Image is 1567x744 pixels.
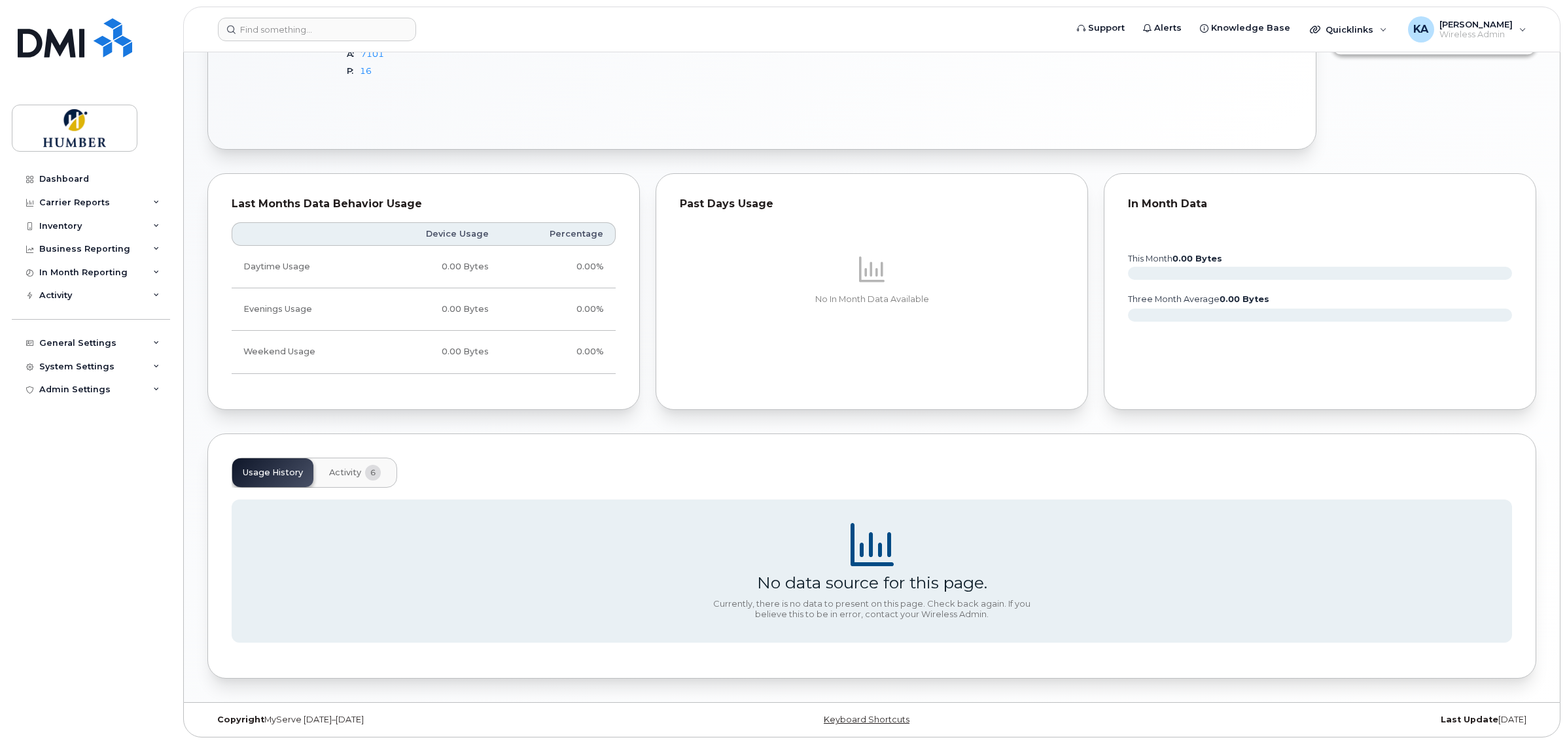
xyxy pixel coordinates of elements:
div: MyServe [DATE]–[DATE] [207,715,650,725]
tspan: 0.00 Bytes [1172,254,1222,263]
span: KA [1413,22,1428,37]
span: Alerts [1154,22,1182,35]
input: Find something... [218,18,416,41]
text: three month average [1127,294,1269,304]
text: this month [1127,254,1222,263]
td: Daytime Usage [232,246,373,288]
span: Knowledge Base [1211,22,1290,35]
a: Support [1068,15,1134,41]
a: Knowledge Base [1191,15,1299,41]
div: Quicklinks [1301,16,1396,42]
span: P [347,66,360,76]
tr: Weekdays from 6:00pm to 8:00am [232,288,616,331]
strong: Copyright [217,715,264,724]
div: Past Days Usage [680,197,1064,211]
div: [DATE] [1093,715,1536,725]
span: Support [1088,22,1125,35]
a: Keyboard Shortcuts [824,715,909,724]
th: Percentage [501,222,616,246]
p: No In Month Data Available [680,294,1064,305]
span: Quicklinks [1326,24,1373,35]
td: Evenings Usage [232,288,373,331]
td: 0.00% [501,288,616,331]
td: Weekend Usage [232,331,373,373]
span: 6 [365,465,381,481]
a: 16 [360,66,372,76]
td: 0.00 Bytes [373,246,501,288]
span: A [347,49,361,59]
span: Activity [329,467,361,478]
a: 7101 [361,49,384,59]
a: Alerts [1134,15,1191,41]
td: 0.00 Bytes [373,288,501,331]
strong: Last Update [1441,715,1498,724]
div: In Month Data [1128,197,1512,211]
span: Wireless Admin [1439,29,1513,40]
tr: Friday from 6:00pm to Monday 8:00am [232,331,616,373]
div: No data source for this page. [757,573,987,592]
span: [PERSON_NAME] [1439,19,1513,29]
tspan: 0.00 Bytes [1220,294,1269,304]
td: 0.00 Bytes [373,331,501,373]
th: Device Usage [373,222,501,246]
div: Currently, there is no data to present on this page. Check back again. If you believe this to be ... [709,599,1036,619]
td: 0.00% [501,331,616,373]
div: Last Months Data Behavior Usage [232,197,616,211]
div: Kathy Ancimer [1399,16,1536,42]
td: 0.00% [501,246,616,288]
